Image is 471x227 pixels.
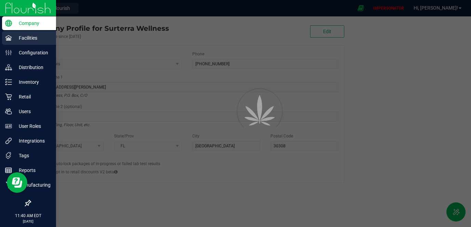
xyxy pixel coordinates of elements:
inline-svg: Configuration [5,49,12,56]
p: 11:40 AM EDT [3,213,53,219]
p: Integrations [12,137,53,145]
p: Users [12,107,53,116]
inline-svg: Tags [5,152,12,159]
p: Manufacturing [12,181,53,189]
p: Tags [12,151,53,160]
p: Facilities [12,34,53,42]
iframe: Resource center [7,172,27,193]
inline-svg: Inventory [5,79,12,85]
p: Reports [12,166,53,174]
inline-svg: Distribution [5,64,12,71]
p: Retail [12,93,53,101]
inline-svg: Reports [5,167,12,174]
p: Distribution [12,63,53,71]
inline-svg: User Roles [5,123,12,130]
p: Inventory [12,78,53,86]
p: User Roles [12,122,53,130]
inline-svg: Integrations [5,137,12,144]
inline-svg: Users [5,108,12,115]
p: Configuration [12,49,53,57]
inline-svg: Manufacturing [5,182,12,188]
p: Company [12,19,53,27]
inline-svg: Retail [5,93,12,100]
inline-svg: Company [5,20,12,27]
p: [DATE] [3,219,53,224]
inline-svg: Facilities [5,35,12,41]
